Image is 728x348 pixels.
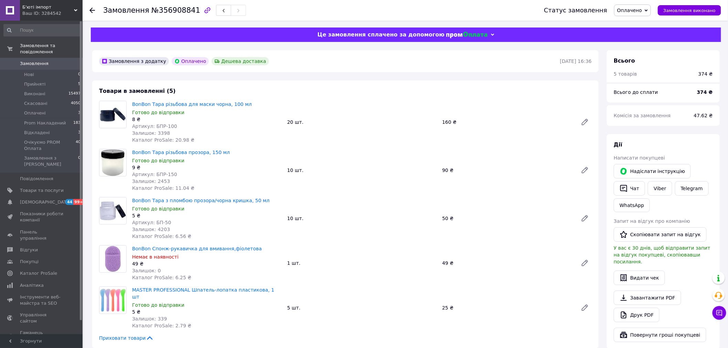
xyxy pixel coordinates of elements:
[20,61,49,67] span: Замовлення
[614,141,622,148] span: Дії
[285,117,440,127] div: 20 шт.
[285,165,440,175] div: 10 шт.
[614,113,671,118] span: Комісія за замовлення
[24,110,46,116] span: Оплачені
[132,302,184,308] span: Готово до відправки
[99,246,126,272] img: BonBon Спонж-рукавичка для вмивання,фіолетова
[22,10,83,17] div: Ваш ID: 3284542
[65,199,73,205] span: 44
[578,301,592,315] a: Редагувати
[446,32,488,38] img: evopay logo
[20,259,39,265] span: Покупці
[73,199,85,205] span: 99+
[439,165,575,175] div: 90 ₴
[614,155,665,161] span: Написати покупцеві
[614,164,691,178] button: Надіслати інструкцію
[694,113,713,118] span: 47.62 ₴
[648,181,672,196] a: Viber
[20,43,83,55] span: Замовлення та повідомлення
[544,7,607,14] div: Статус замовлення
[78,81,81,87] span: 5
[614,181,645,196] button: Чат
[151,6,200,14] span: №356908841
[132,275,191,280] span: Каталог ProSale: 6.25 ₴
[439,303,575,313] div: 25 ₴
[132,268,161,273] span: Залишок: 0
[132,246,262,251] a: BonBon Спонж-рукавичка для вмивання,фіолетова
[285,303,440,313] div: 5 шт.
[614,308,660,322] a: Друк PDF
[132,254,179,260] span: Немає в наявності
[132,206,184,211] span: Готово до відправки
[24,120,66,126] span: Prom Накладений
[99,88,176,94] span: Товари в замовленні (5)
[24,72,34,78] span: Нові
[24,100,47,107] span: Скасовані
[318,31,445,38] span: Це замовлення сплачено за допомогою
[132,123,177,129] span: Артикул: БПР-100
[713,306,726,320] button: Чат з покупцем
[22,4,74,10] span: Б'юті імпорт
[99,335,154,341] span: Приховати товари
[99,197,126,224] img: BonBon Тара з пломбою прозора/чорна кришка, 50 мл
[24,155,78,167] span: Замовлення з [PERSON_NAME]
[614,291,681,305] a: Завантажити PDF
[132,260,282,267] div: 49 ₴
[68,91,81,97] span: 15497
[614,271,665,285] button: Видати чек
[99,101,126,128] img: BonBon Тара різьбова для маски чорна, 100 мл
[212,57,269,65] div: Дешева доставка
[78,155,81,167] span: 0
[73,120,81,126] span: 183
[578,211,592,225] a: Редагувати
[698,70,713,77] div: 374 ₴
[132,287,274,300] a: MASTER PROFESSIONAL Шпатель-лопатка пластикова, 1 шт
[76,139,81,152] span: 40
[99,149,126,176] img: BonBon Тара різьбова прозора, 150 мл
[20,330,64,342] span: Гаманець компанії
[132,101,252,107] a: BonBon Тара різьбова для маски чорна, 100 мл
[132,110,184,115] span: Готово до відправки
[132,158,184,163] span: Готово до відправки
[132,220,171,225] span: Артикул: БП-50
[132,212,282,219] div: 5 ₴
[132,130,170,136] span: Залишок: 3398
[132,233,191,239] span: Каталог ProSale: 6.56 ₴
[20,229,64,241] span: Панель управління
[614,227,707,242] button: Скопіювати запит на відгук
[614,328,706,342] button: Повернути гроші покупцеві
[697,89,713,95] b: 374 ₴
[20,282,44,289] span: Аналітика
[20,312,64,324] span: Управління сайтом
[132,178,170,184] span: Залишок: 2453
[24,81,45,87] span: Прийняті
[132,323,191,328] span: Каталог ProSale: 2.79 ₴
[71,100,81,107] span: 4050
[78,72,81,78] span: 0
[103,6,149,14] span: Замовлення
[614,57,635,64] span: Всього
[578,115,592,129] a: Редагувати
[132,198,270,203] a: BonBon Тара з пломбою прозора/чорна кришка, 50 мл
[24,139,76,152] span: Очікуємо PROM Оплата
[439,117,575,127] div: 160 ₴
[20,187,64,194] span: Товари та послуги
[99,57,169,65] div: Замовлення з додатку
[614,218,690,224] span: Запит на відгук про компанію
[132,164,282,171] div: 9 ₴
[614,198,650,212] a: WhatsApp
[132,308,282,315] div: 5 ₴
[24,91,45,97] span: Виконані
[20,294,64,306] span: Інструменти веб-майстра та SEO
[614,245,710,264] span: У вас є 30 днів, щоб відправити запит на відгук покупцеві, скопіювавши посилання.
[132,116,282,123] div: 8 ₴
[675,181,709,196] a: Telegram
[78,130,81,136] span: 3
[614,89,658,95] span: Всього до сплати
[132,227,170,232] span: Залишок: 4203
[663,8,716,13] span: Замовлення виконано
[172,57,209,65] div: Оплачено
[614,71,637,77] span: 5 товарів
[658,5,721,15] button: Замовлення виконано
[3,24,81,36] input: Пошук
